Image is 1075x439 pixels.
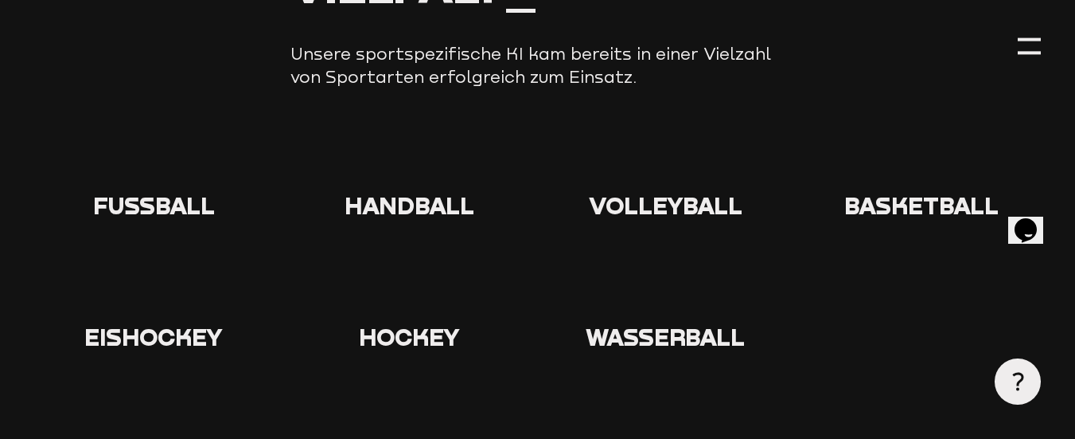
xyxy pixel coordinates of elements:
[1008,196,1059,244] iframe: chat widget
[290,43,785,89] p: Unsere sportspezifische KI kam bereits in einer Vielzahl von Sportarten erfolgreich zum Einsatz.
[84,323,223,351] span: Eishockey
[359,323,460,351] span: Hockey
[345,191,474,220] span: Handball
[589,191,742,220] span: Volleyball
[586,323,745,351] span: Wasserball
[844,191,999,220] span: Basketball
[93,191,215,220] span: Fußball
